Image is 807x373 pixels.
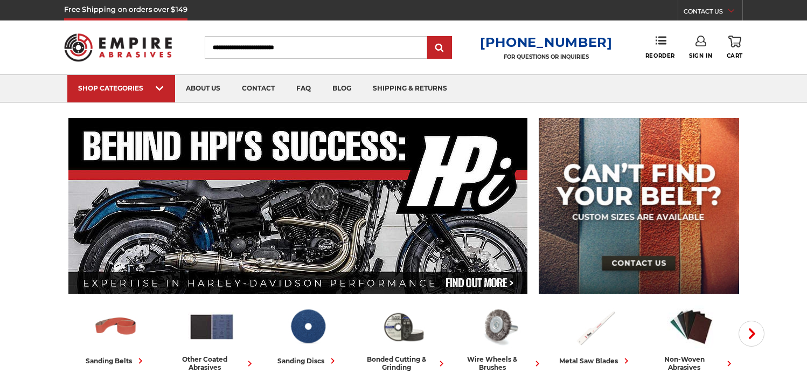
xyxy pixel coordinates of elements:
[360,303,447,371] a: bonded cutting & grinding
[322,75,362,102] a: blog
[78,84,164,92] div: SHOP CATEGORIES
[727,52,743,59] span: Cart
[480,53,613,60] p: FOR QUESTIONS OR INQUIRIES
[689,52,712,59] span: Sign In
[175,75,231,102] a: about us
[264,303,351,367] a: sanding discs
[92,303,140,350] img: Sanding Belts
[539,118,739,294] img: promo banner for custom belts.
[456,355,543,371] div: wire wheels & brushes
[231,75,286,102] a: contact
[572,303,619,350] img: Metal Saw Blades
[64,26,172,68] img: Empire Abrasives
[684,5,742,20] a: CONTACT US
[362,75,458,102] a: shipping & returns
[286,75,322,102] a: faq
[476,303,523,350] img: Wire Wheels & Brushes
[277,355,338,367] div: sanding discs
[68,118,528,294] img: Banner for an interview featuring Horsepower Inc who makes Harley performance upgrades featured o...
[648,355,735,371] div: non-woven abrasives
[188,303,235,350] img: Other Coated Abrasives
[552,303,639,367] a: metal saw blades
[168,355,255,371] div: other coated abrasives
[727,36,743,59] a: Cart
[284,303,331,350] img: Sanding Discs
[456,303,543,371] a: wire wheels & brushes
[667,303,715,350] img: Non-woven Abrasives
[480,34,613,50] a: [PHONE_NUMBER]
[72,303,159,367] a: sanding belts
[739,321,764,347] button: Next
[645,36,675,59] a: Reorder
[648,303,735,371] a: non-woven abrasives
[360,355,447,371] div: bonded cutting & grinding
[168,303,255,371] a: other coated abrasives
[559,355,632,367] div: metal saw blades
[380,303,427,350] img: Bonded Cutting & Grinding
[86,355,146,367] div: sanding belts
[645,52,675,59] span: Reorder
